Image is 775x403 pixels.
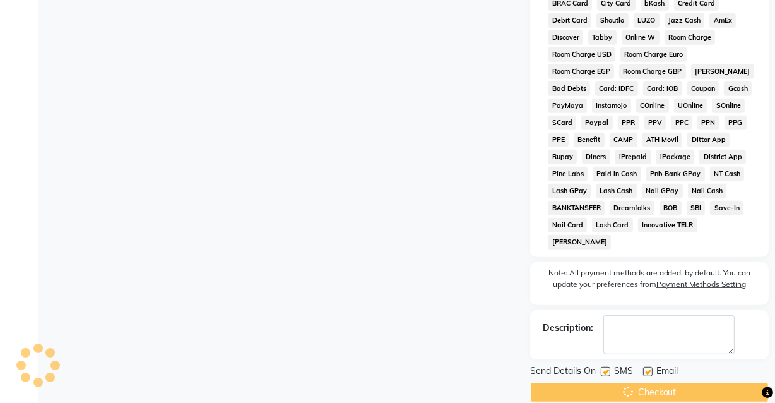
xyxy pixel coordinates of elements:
[710,167,745,181] span: NT Cash
[619,64,686,79] span: Room Charge GBP
[665,30,716,45] span: Room Charge
[710,201,743,215] span: Save-In
[656,150,695,164] span: iPackage
[548,13,591,28] span: Debit Card
[687,201,706,215] span: SBI
[642,133,683,147] span: ATH Movil
[644,116,666,130] span: PPV
[548,47,615,62] span: Room Charge USD
[610,201,654,215] span: Dreamfolks
[548,218,587,232] span: Nail Card
[638,218,697,232] span: Innovative TELR
[688,184,727,198] span: Nail Cash
[548,150,577,164] span: Rupay
[592,218,633,232] span: Lash Card
[687,81,719,96] span: Coupon
[596,13,629,28] span: Shoutlo
[646,167,705,181] span: Pnb Bank GPay
[548,81,590,96] span: Bad Debts
[691,64,754,79] span: [PERSON_NAME]
[660,201,682,215] span: BOB
[548,184,591,198] span: Lash GPay
[548,235,611,250] span: [PERSON_NAME]
[699,150,746,164] span: District App
[595,81,638,96] span: Card: IDFC
[543,322,593,335] div: Description:
[593,167,641,181] span: Paid in Cash
[548,133,569,147] span: PPE
[656,364,678,380] span: Email
[712,99,745,113] span: SOnline
[709,13,736,28] span: AmEx
[530,364,596,380] span: Send Details On
[656,279,747,290] label: Payment Methods Setting
[687,133,730,147] span: Dittor App
[548,116,576,130] span: SCard
[588,30,617,45] span: Tabby
[548,201,605,215] span: BANKTANSFER
[596,184,637,198] span: Lash Cash
[642,184,683,198] span: Nail GPay
[548,30,583,45] span: Discover
[634,13,660,28] span: LUZO
[725,116,747,130] span: PPG
[615,150,651,164] span: iPrepaid
[622,30,660,45] span: Online W
[610,133,637,147] span: CAMP
[724,81,752,96] span: Gcash
[548,167,588,181] span: Pine Labs
[674,99,707,113] span: UOnline
[614,364,633,380] span: SMS
[665,13,705,28] span: Jazz Cash
[574,133,605,147] span: Benefit
[543,267,756,295] label: Note: All payment methods are added, by default. You can update your preferences from
[592,99,631,113] span: Instamojo
[671,116,692,130] span: PPC
[548,64,614,79] span: Room Charge EGP
[643,81,682,96] span: Card: IOB
[582,150,610,164] span: Diners
[697,116,719,130] span: PPN
[618,116,639,130] span: PPR
[636,99,669,113] span: COnline
[620,47,687,62] span: Room Charge Euro
[581,116,613,130] span: Paypal
[548,99,587,113] span: PayMaya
